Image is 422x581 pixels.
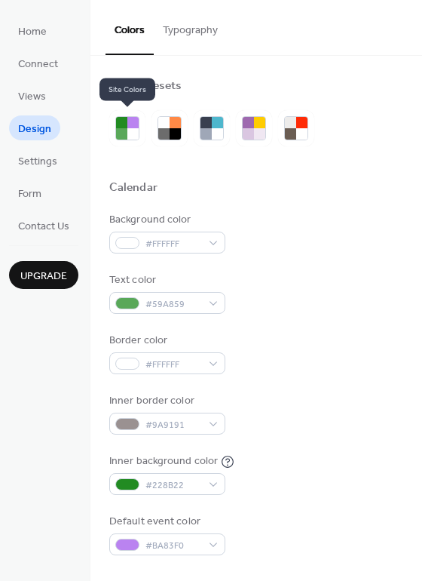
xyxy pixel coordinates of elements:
span: Connect [18,57,58,72]
div: Inner background color [109,453,218,469]
div: Default event color [109,514,222,530]
button: Upgrade [9,261,78,289]
a: Views [9,83,55,108]
a: Settings [9,148,66,173]
span: #9A9191 [145,417,201,433]
a: Home [9,18,56,43]
div: Calendar [109,180,157,196]
span: Views [18,89,46,105]
span: #FFFFFF [145,357,201,373]
div: Inner border color [109,393,222,409]
span: Settings [18,154,57,170]
div: Text color [109,272,222,288]
span: Site Colors [99,78,155,101]
div: Border color [109,333,222,349]
span: #BA83F0 [145,538,201,554]
a: Design [9,115,60,140]
span: Design [18,121,51,137]
a: Contact Us [9,213,78,238]
a: Connect [9,51,67,75]
span: Form [18,186,41,202]
a: Form [9,180,50,205]
span: Upgrade [20,269,67,284]
span: #59A859 [145,297,201,312]
span: #FFFFFF [145,236,201,252]
div: Background color [109,212,222,228]
span: Home [18,24,47,40]
span: #228B22 [145,478,201,493]
span: Contact Us [18,219,69,235]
